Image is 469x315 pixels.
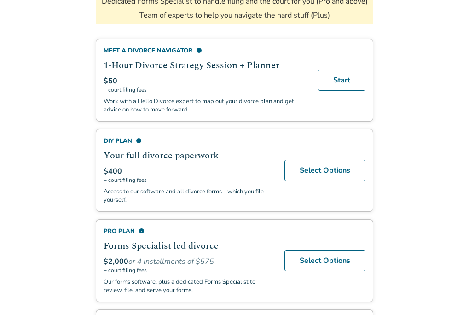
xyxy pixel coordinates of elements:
[104,137,273,145] div: DIY Plan
[284,160,365,181] a: Select Options
[104,149,273,163] h2: Your full divorce paperwork
[104,267,273,274] span: + court filing fees
[104,257,273,267] div: or 4 installments of $575
[139,228,145,234] span: info
[104,278,273,294] p: Our forms software, plus a dedicated Forms Specialist to review, file, and serve your forms.
[104,257,128,267] span: $2,000
[104,76,117,86] span: $50
[423,271,469,315] iframe: Chat Widget
[104,86,307,93] span: + court filing fees
[104,58,307,72] h2: 1-Hour Divorce Strategy Session + Planner
[104,239,273,253] h2: Forms Specialist led divorce
[104,166,122,176] span: $400
[136,138,142,144] span: info
[196,47,202,53] span: info
[104,187,273,204] p: Access to our software and all divorce forms - which you file yourself.
[104,227,273,235] div: Pro Plan
[104,176,273,184] span: + court filing fees
[104,47,307,55] div: Meet a divorce navigator
[284,250,365,271] a: Select Options
[139,10,330,20] li: Team of experts to help you navigate the hard stuff (Plus)
[104,97,307,114] p: Work with a Hello Divorce expert to map out your divorce plan and get advice on how to move forward.
[318,70,365,91] a: Start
